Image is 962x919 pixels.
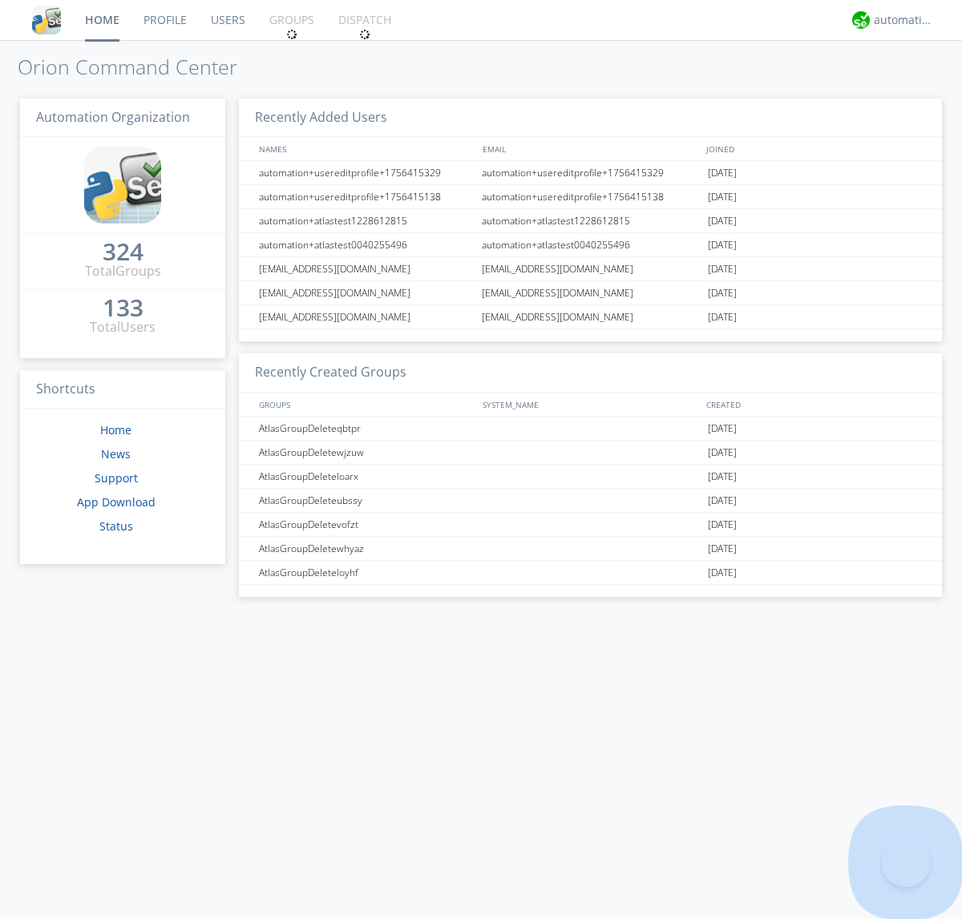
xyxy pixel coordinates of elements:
[702,393,927,416] div: CREATED
[708,305,737,329] span: [DATE]
[95,470,138,486] a: Support
[478,305,704,329] div: [EMAIL_ADDRESS][DOMAIN_NAME]
[255,441,477,464] div: AtlasGroupDeletewjzuw
[852,11,870,29] img: d2d01cd9b4174d08988066c6d424eccd
[708,561,737,585] span: [DATE]
[255,465,477,488] div: AtlasGroupDeleteloarx
[90,318,156,337] div: Total Users
[101,446,131,462] a: News
[255,393,475,416] div: GROUPS
[255,161,477,184] div: automation+usereditprofile+1756415329
[708,537,737,561] span: [DATE]
[239,185,942,209] a: automation+usereditprofile+1756415138automation+usereditprofile+1756415138[DATE]
[239,209,942,233] a: automation+atlastest1228612815automation+atlastest1228612815[DATE]
[239,513,942,537] a: AtlasGroupDeletevofzt[DATE]
[85,262,161,280] div: Total Groups
[708,161,737,185] span: [DATE]
[702,137,927,160] div: JOINED
[255,281,477,304] div: [EMAIL_ADDRESS][DOMAIN_NAME]
[239,489,942,513] a: AtlasGroupDeleteubssy[DATE]
[77,494,156,510] a: App Download
[708,441,737,465] span: [DATE]
[239,233,942,257] a: automation+atlastest0040255496automation+atlastest0040255496[DATE]
[100,422,131,437] a: Home
[255,137,475,160] div: NAMES
[708,185,737,209] span: [DATE]
[882,839,930,887] iframe: Toggle Customer Support
[103,244,143,262] a: 324
[478,185,704,208] div: automation+usereditprofile+1756415138
[239,305,942,329] a: [EMAIL_ADDRESS][DOMAIN_NAME][EMAIL_ADDRESS][DOMAIN_NAME][DATE]
[239,465,942,489] a: AtlasGroupDeleteloarx[DATE]
[239,353,942,393] h3: Recently Created Groups
[32,6,61,34] img: cddb5a64eb264b2086981ab96f4c1ba7
[239,99,942,138] h3: Recently Added Users
[708,233,737,257] span: [DATE]
[479,137,702,160] div: EMAIL
[874,12,934,28] div: automation+atlas
[255,417,477,440] div: AtlasGroupDeleteqbtpr
[239,441,942,465] a: AtlasGroupDeletewjzuw[DATE]
[255,257,477,280] div: [EMAIL_ADDRESS][DOMAIN_NAME]
[708,281,737,305] span: [DATE]
[478,161,704,184] div: automation+usereditprofile+1756415329
[239,537,942,561] a: AtlasGroupDeletewhyaz[DATE]
[478,281,704,304] div: [EMAIL_ADDRESS][DOMAIN_NAME]
[239,161,942,185] a: automation+usereditprofile+1756415329automation+usereditprofile+1756415329[DATE]
[239,257,942,281] a: [EMAIL_ADDRESS][DOMAIN_NAME][EMAIL_ADDRESS][DOMAIN_NAME][DATE]
[36,108,190,126] span: Automation Organization
[255,209,477,232] div: automation+atlastest1228612815
[708,513,737,537] span: [DATE]
[20,370,225,409] h3: Shortcuts
[359,29,370,40] img: spin.svg
[255,305,477,329] div: [EMAIL_ADDRESS][DOMAIN_NAME]
[478,209,704,232] div: automation+atlastest1228612815
[478,257,704,280] div: [EMAIL_ADDRESS][DOMAIN_NAME]
[99,518,133,534] a: Status
[708,209,737,233] span: [DATE]
[103,300,143,316] div: 133
[708,489,737,513] span: [DATE]
[84,147,161,224] img: cddb5a64eb264b2086981ab96f4c1ba7
[708,417,737,441] span: [DATE]
[708,465,737,489] span: [DATE]
[708,257,737,281] span: [DATE]
[255,513,477,536] div: AtlasGroupDeletevofzt
[479,393,702,416] div: SYSTEM_NAME
[103,300,143,318] a: 133
[255,185,477,208] div: automation+usereditprofile+1756415138
[239,561,942,585] a: AtlasGroupDeleteloyhf[DATE]
[255,537,477,560] div: AtlasGroupDeletewhyaz
[286,29,297,40] img: spin.svg
[255,233,477,256] div: automation+atlastest0040255496
[478,233,704,256] div: automation+atlastest0040255496
[255,561,477,584] div: AtlasGroupDeleteloyhf
[255,489,477,512] div: AtlasGroupDeleteubssy
[239,417,942,441] a: AtlasGroupDeleteqbtpr[DATE]
[103,244,143,260] div: 324
[239,281,942,305] a: [EMAIL_ADDRESS][DOMAIN_NAME][EMAIL_ADDRESS][DOMAIN_NAME][DATE]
